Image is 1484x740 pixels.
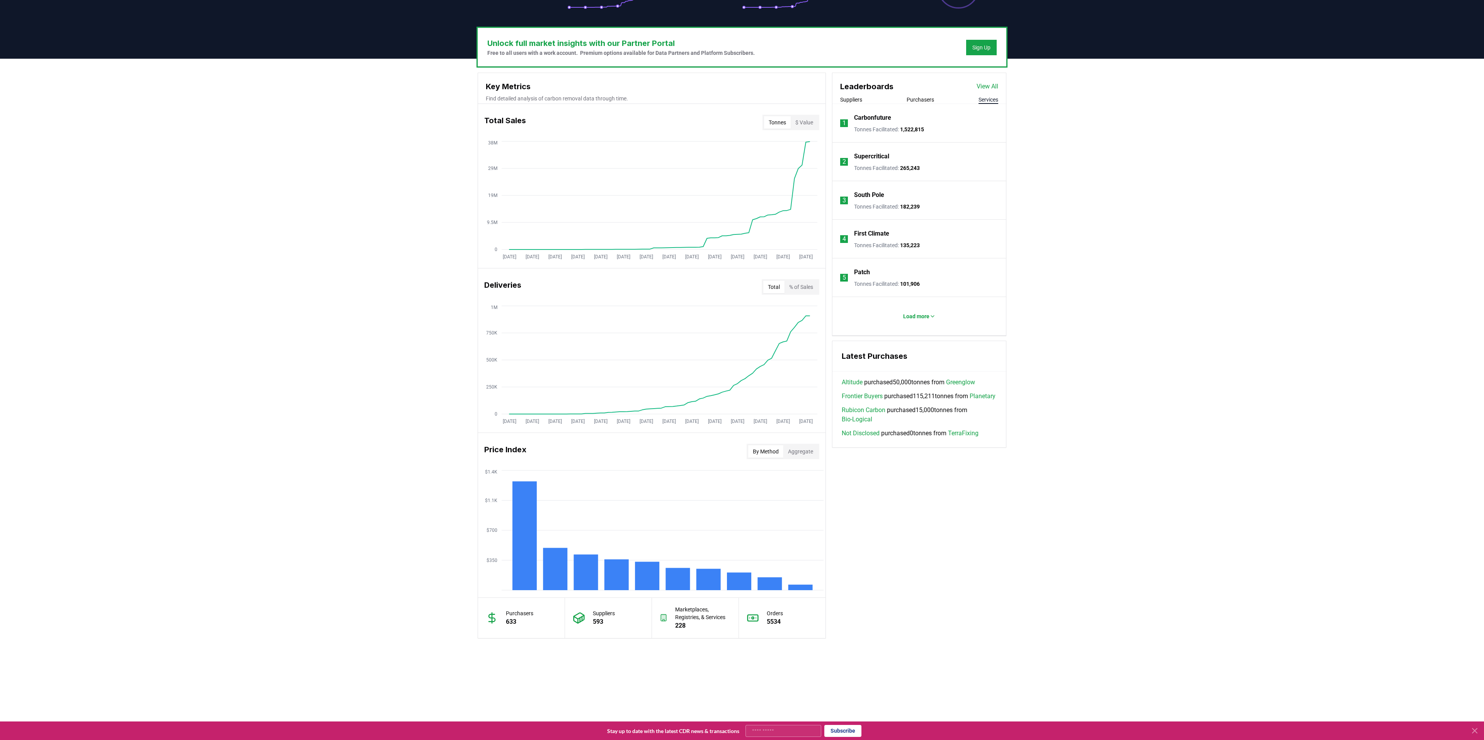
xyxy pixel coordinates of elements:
p: Purchasers [506,609,533,617]
tspan: $700 [487,528,497,533]
p: 5534 [767,617,783,626]
tspan: $350 [487,558,497,563]
p: Marketplaces, Registries, & Services [675,606,730,621]
p: 228 [675,621,730,630]
p: 633 [506,617,533,626]
p: 593 [593,617,615,626]
p: Suppliers [593,609,615,617]
p: Orders [767,609,783,617]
